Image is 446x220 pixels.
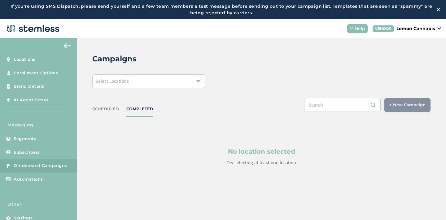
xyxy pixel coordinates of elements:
[396,25,435,32] p: Lemon Cannabis
[415,190,446,220] iframe: Chat Widget
[14,176,43,183] span: Automations
[96,78,129,84] span: Select Locations
[14,70,58,76] span: Enrollment Options
[227,160,296,165] label: Try selecting at least one location
[14,136,36,142] span: Segments
[14,83,44,90] span: Brand Details
[6,3,437,16] label: If you're using SMS Dispatch, please send yourself and a few team members a test message before s...
[14,163,67,169] span: On-demand Campaigns
[64,43,71,48] img: icon-arrow-back-accent-c549486e.svg
[304,98,381,112] input: Search
[437,27,441,30] img: icon_down-arrow-small-66adaf34.svg
[14,56,36,63] span: Locations
[350,27,353,30] img: icon-help-white-03924b79.svg
[14,149,40,156] span: Subscribers
[126,106,153,112] div: COMPLETED
[92,53,137,64] h2: Campaigns
[437,8,440,11] img: icon-close-white-1ed751a3.svg
[373,25,394,32] div: VENDOR
[14,97,48,103] span: AI Agent Setup
[355,25,365,32] span: Help
[92,106,119,112] div: SCHEDULED
[122,147,401,156] p: No location selected
[5,22,59,35] img: logo-dark-0685b13c.svg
